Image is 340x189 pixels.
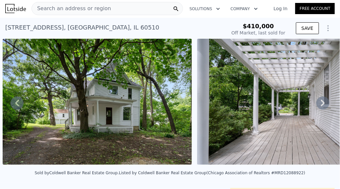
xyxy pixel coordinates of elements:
div: [STREET_ADDRESS] , [GEOGRAPHIC_DATA] , IL 60510 [5,23,159,32]
img: Lotside [5,4,26,13]
span: Search an address or region [32,5,111,12]
button: Company [225,3,263,15]
button: Solutions [184,3,225,15]
div: Sold by Coldwell Banker Real Estate Group . [35,171,119,175]
button: Show Options [322,22,335,35]
span: $410,000 [243,23,274,30]
img: Sale: 23325867 Parcel: 25629205 [3,39,192,165]
button: SAVE [296,22,319,34]
div: Off Market, last sold for [232,30,285,36]
div: Listed by Coldwell Banker Real Estate Group (Chicago Association of Realtors #MRD12088922) [119,171,305,175]
a: Log In [266,5,295,12]
a: Free Account [295,3,335,14]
